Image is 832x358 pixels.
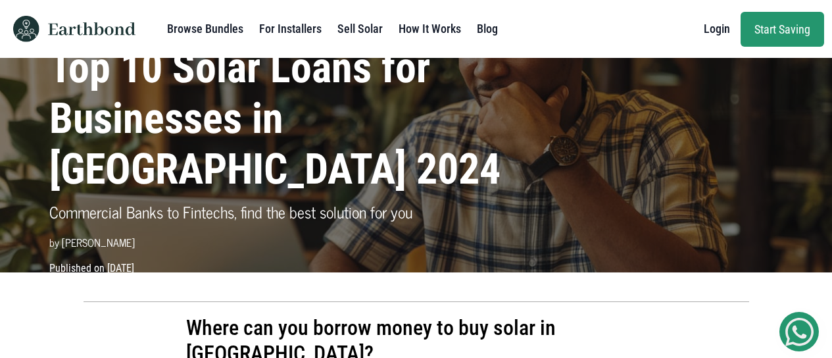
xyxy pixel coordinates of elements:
a: Blog [477,16,498,42]
a: Earthbond icon logo Earthbond text logo [8,5,135,53]
p: by [PERSON_NAME] [49,234,596,250]
img: Earthbond text logo [48,22,135,36]
p: Published on [DATE] [41,261,791,276]
a: For Installers [259,16,322,42]
a: Login [704,16,730,42]
h1: Top 10 Solar Loans for Businesses in [GEOGRAPHIC_DATA] 2024 [49,43,596,195]
img: Earthbond icon logo [8,16,45,42]
a: Browse Bundles [167,16,243,42]
p: Commercial Banks to Fintechs, find the best solution for you [49,200,596,224]
a: How It Works [399,16,461,42]
img: Get Started On Earthbond Via Whatsapp [785,318,814,346]
a: Sell Solar [337,16,383,42]
a: Start Saving [741,12,824,47]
